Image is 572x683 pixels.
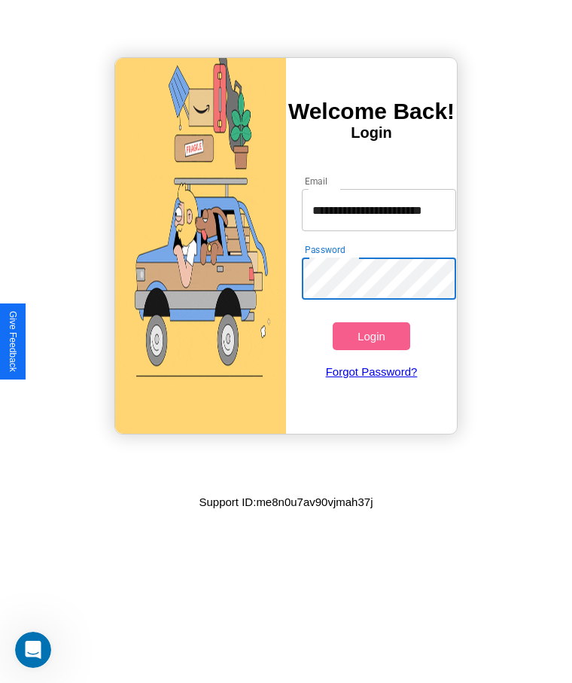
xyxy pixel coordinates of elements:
[8,311,18,372] div: Give Feedback
[305,175,328,188] label: Email
[115,58,286,434] img: gif
[286,99,457,124] h3: Welcome Back!
[286,124,457,142] h4: Login
[294,350,448,393] a: Forgot Password?
[333,322,409,350] button: Login
[199,492,373,512] p: Support ID: me8n0u7av90vjmah37j
[15,632,51,668] iframe: Intercom live chat
[305,243,345,256] label: Password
